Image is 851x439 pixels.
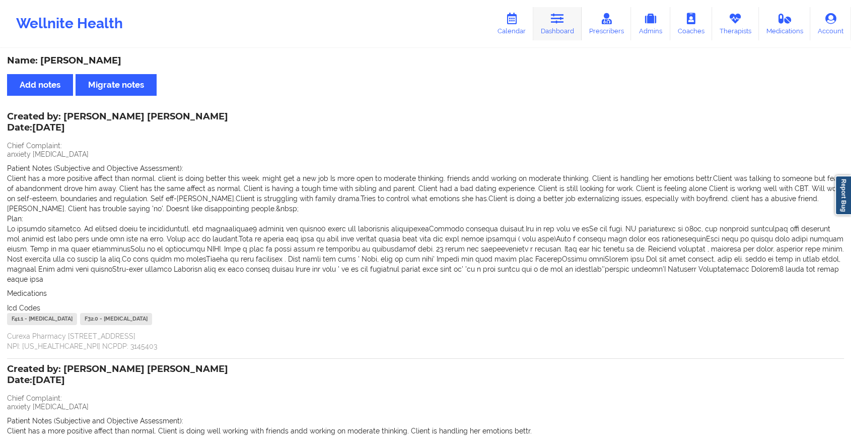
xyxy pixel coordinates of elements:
p: Client has a more positive affect than normal. Client is doing well working with friends andd wor... [7,426,844,436]
a: Admins [631,7,670,40]
p: Date: [DATE] [7,374,228,387]
a: Account [810,7,851,40]
p: Date: [DATE] [7,121,228,135]
span: Chief Complaint: [7,142,62,150]
div: F41.1 - [MEDICAL_DATA] [7,313,77,325]
span: Patient Notes (Subjective and Objective Assessment): [7,164,183,172]
p: Client has a more positive affect than normal. client is doing better this week. might get a new ... [7,173,844,214]
span: Medications [7,289,47,297]
p: anxiety [MEDICAL_DATA] [7,402,844,412]
a: Medications [759,7,811,40]
a: Dashboard [533,7,582,40]
div: Created by: [PERSON_NAME] [PERSON_NAME] [7,111,228,135]
div: Created by: [PERSON_NAME] [PERSON_NAME] [7,364,228,387]
p: Lo ipsumdo sitametco. Ad elitsed doeiu te incididuntutl. etd magnaaliquae9 admini1 ven quisno0 ex... [7,224,844,284]
a: Therapists [712,7,759,40]
span: Plan: [7,215,23,223]
span: Chief Complaint: [7,394,62,402]
button: Add notes [7,74,73,96]
a: Coaches [670,7,712,40]
span: Patient Notes (Subjective and Objective Assessment): [7,417,183,425]
button: Migrate notes [76,74,157,96]
p: anxiety [MEDICAL_DATA] [7,149,844,159]
a: Calendar [490,7,533,40]
span: Icd Codes [7,304,40,312]
p: Curexa Pharmacy [STREET_ADDRESS] NPI: [US_HEALTHCARE_NPI] NCPDP: 3145403 [7,331,844,351]
div: F32.0 - [MEDICAL_DATA] [80,313,152,325]
div: Name: [PERSON_NAME] [7,55,844,67]
a: Report Bug [835,175,851,215]
a: Prescribers [582,7,631,40]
